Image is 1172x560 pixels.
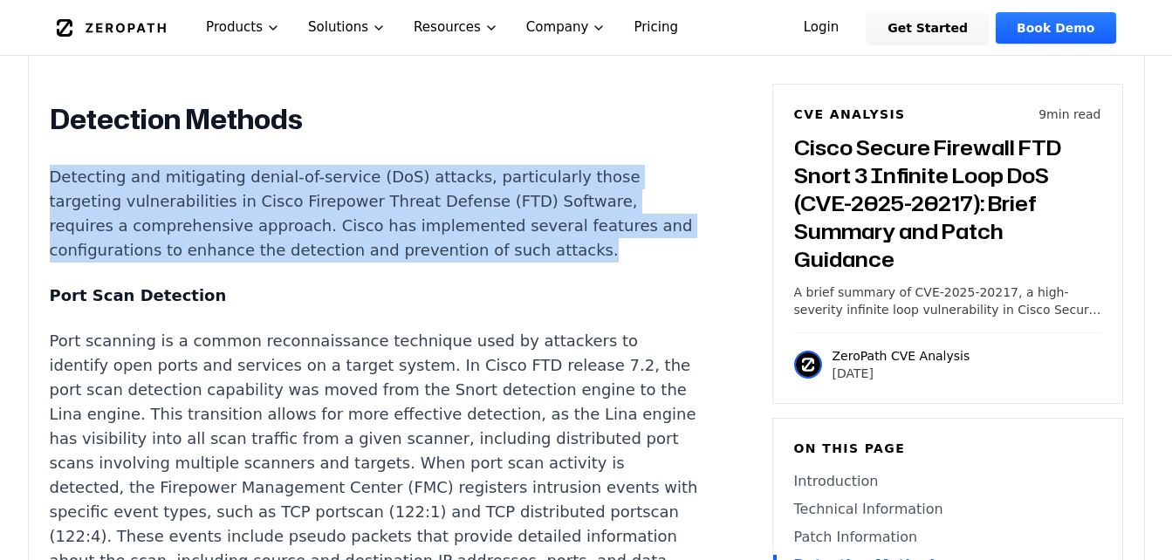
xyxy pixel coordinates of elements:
[794,351,822,379] img: ZeroPath CVE Analysis
[794,471,1101,492] a: Introduction
[50,165,699,263] p: Detecting and mitigating denial-of-service (DoS) attacks, particularly those targeting vulnerabil...
[867,12,989,44] a: Get Started
[50,102,699,137] h2: Detection Methods
[833,365,970,382] p: [DATE]
[996,12,1115,44] a: Book Demo
[794,499,1101,520] a: Technical Information
[794,106,906,123] h6: CVE Analysis
[783,12,860,44] a: Login
[794,283,1101,318] p: A brief summary of CVE-2025-20217, a high-severity infinite loop vulnerability in Cisco Secure Fi...
[1038,106,1100,123] p: 9 min read
[794,133,1101,273] h3: Cisco Secure Firewall FTD Snort 3 Infinite Loop DoS (CVE-2025-20217): Brief Summary and Patch Gui...
[50,286,227,304] strong: Port Scan Detection
[794,527,1101,548] a: Patch Information
[794,440,1101,457] h6: On this page
[833,347,970,365] p: ZeroPath CVE Analysis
